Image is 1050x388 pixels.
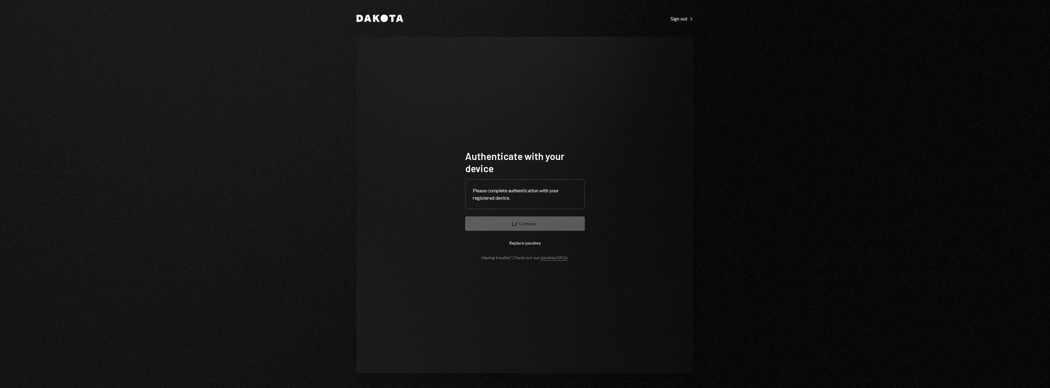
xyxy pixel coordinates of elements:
[465,150,585,174] h1: Authenticate with your device
[671,15,693,22] a: Sign out
[465,236,585,250] button: Replace passkey
[671,16,693,22] div: Sign out
[541,255,568,261] a: passkey FAQs
[473,187,577,201] div: Please complete authentication with your registered device.
[482,255,569,260] div: Having trouble? Check out our .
